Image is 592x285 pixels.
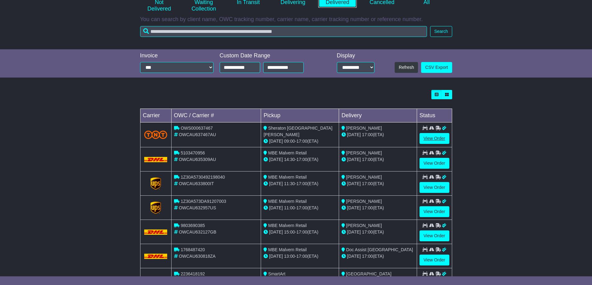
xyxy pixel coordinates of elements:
span: 1Z30A5730492198040 [181,175,225,180]
button: Search [430,26,452,37]
span: [PERSON_NAME] [346,199,382,204]
button: Refresh [395,62,418,73]
div: (ETA) [342,253,414,260]
span: OWCAU637467AU [179,132,216,137]
img: DHL.png [144,157,168,162]
div: Invoice [140,52,213,59]
a: View Order [420,230,449,241]
span: MBE Malvern Retail [268,150,307,155]
div: Custom Date Range [220,52,319,59]
div: Display [337,52,374,59]
span: MBE Malvern Retail [268,223,307,228]
span: [DATE] [269,157,283,162]
span: 17:00 [362,254,373,259]
span: [DATE] [347,205,361,210]
div: (ETA) [342,180,414,187]
span: [DATE] [269,254,283,259]
span: 14:30 [284,157,295,162]
span: [DATE] [269,181,283,186]
span: [DATE] [269,205,283,210]
span: 17:00 [296,181,307,186]
span: 1768487420 [181,247,205,252]
div: - (ETA) [264,156,336,163]
div: (ETA) [342,131,414,138]
td: Pickup [261,109,339,122]
img: GetCarrierServiceLogo [150,202,161,214]
img: DHL.png [144,254,168,259]
span: OWCAU632957US [179,205,216,210]
span: 17:00 [296,205,307,210]
img: TNT_Domestic.png [144,131,168,139]
span: Doc Assist [GEOGRAPHIC_DATA] [346,247,413,252]
div: - (ETA) [264,138,336,145]
img: GetCarrierServiceLogo [150,177,161,190]
span: 9803690385 [181,223,205,228]
div: (ETA) [342,156,414,163]
span: [PERSON_NAME] [346,175,382,180]
span: 1Z30A573DA91207003 [181,199,226,204]
span: [DATE] [269,139,283,144]
td: Delivery [339,109,417,122]
div: - (ETA) [264,229,336,235]
span: 17:00 [362,132,373,137]
img: DHL.png [144,229,168,234]
span: 17:00 [362,205,373,210]
span: Sheraton [GEOGRAPHIC_DATA][PERSON_NAME] [264,126,332,137]
span: 09:00 [284,139,295,144]
span: [PERSON_NAME] [346,223,382,228]
a: View Order [420,182,449,193]
a: View Order [420,133,449,144]
a: CSV Export [421,62,452,73]
span: [PERSON_NAME] [346,126,382,131]
p: You can search by client name, OWC tracking number, carrier name, carrier tracking number or refe... [140,16,452,23]
span: 13:00 [284,254,295,259]
span: 2236418192 [181,271,205,276]
span: [PERSON_NAME] [346,150,382,155]
span: [GEOGRAPHIC_DATA] [346,271,392,276]
span: [DATE] [347,181,361,186]
span: [DATE] [347,157,361,162]
span: SmartArt [268,271,285,276]
span: [DATE] [269,229,283,234]
span: 17:00 [296,157,307,162]
span: [DATE] [347,229,361,234]
span: OWS000637467 [181,126,213,131]
div: (ETA) [342,205,414,211]
span: 5103470956 [181,150,205,155]
div: - (ETA) [264,205,336,211]
span: MBE Malvern Retail [268,199,307,204]
span: 15:00 [284,229,295,234]
span: 17:00 [296,229,307,234]
span: [DATE] [347,254,361,259]
span: OWCAU635309AU [179,157,216,162]
span: MBE Malvern Retail [268,175,307,180]
td: Status [417,109,452,122]
span: OWCAU633800IT [179,181,214,186]
a: View Order [420,206,449,217]
span: OWCAU630818ZA [179,254,215,259]
div: - (ETA) [264,180,336,187]
span: 11:00 [284,205,295,210]
td: OWC / Carrier # [171,109,261,122]
span: 11:30 [284,181,295,186]
td: Carrier [140,109,171,122]
span: OWCAU632127GB [179,229,216,234]
span: 17:00 [362,181,373,186]
span: 17:00 [362,157,373,162]
a: View Order [420,158,449,169]
span: [DATE] [347,132,361,137]
span: 17:00 [296,254,307,259]
span: 17:00 [362,229,373,234]
span: MBE Malvern Retail [268,247,307,252]
div: - (ETA) [264,253,336,260]
div: (ETA) [342,229,414,235]
a: View Order [420,255,449,265]
span: 17:00 [296,139,307,144]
